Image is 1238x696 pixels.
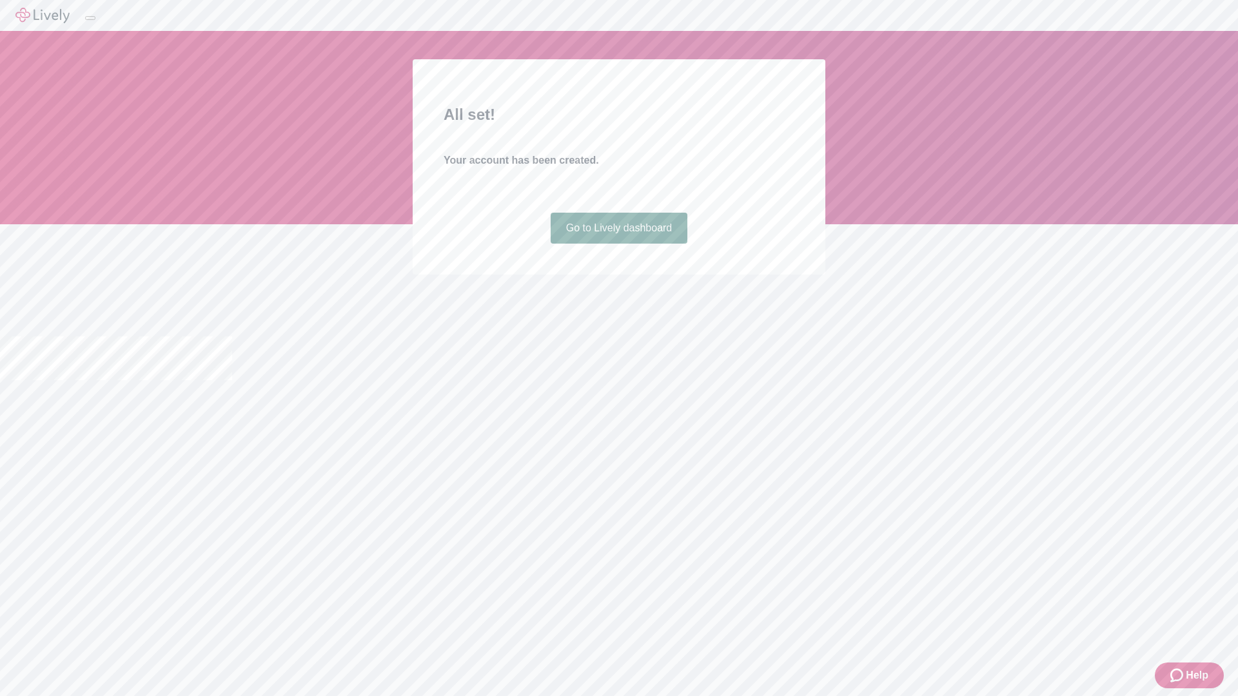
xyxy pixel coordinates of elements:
[444,103,794,126] h2: All set!
[551,213,688,244] a: Go to Lively dashboard
[1170,668,1186,683] svg: Zendesk support icon
[85,16,95,20] button: Log out
[15,8,70,23] img: Lively
[444,153,794,168] h4: Your account has been created.
[1186,668,1208,683] span: Help
[1155,662,1224,688] button: Zendesk support iconHelp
